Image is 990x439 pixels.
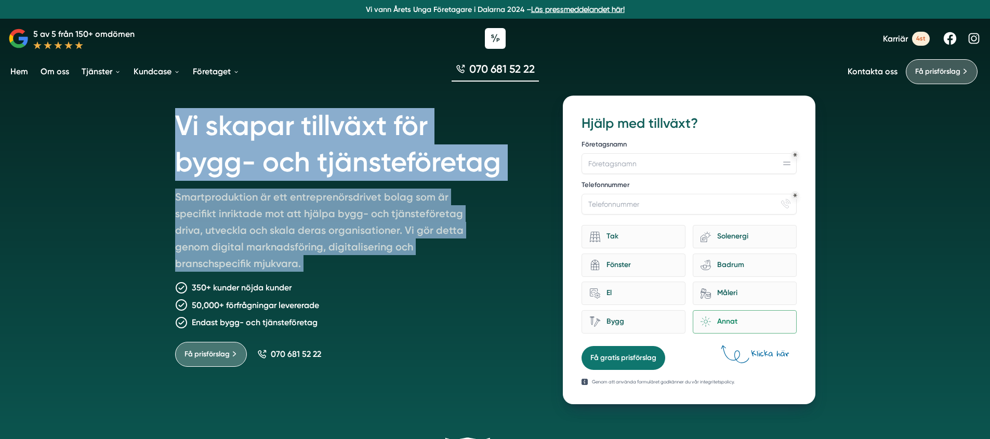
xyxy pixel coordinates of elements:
div: Obligatoriskt [793,153,797,157]
span: 4st [912,32,930,46]
a: Kontakta oss [848,66,897,76]
p: 50,000+ förfrågningar levererade [192,299,319,312]
p: 5 av 5 från 150+ omdömen [33,28,135,41]
a: Läs pressmeddelandet här! [531,5,625,14]
a: Få prisförslag [175,342,247,367]
span: 070 681 52 22 [469,61,535,76]
a: Karriär 4st [883,32,930,46]
input: Telefonnummer [582,194,796,215]
a: Få prisförslag [906,59,978,84]
a: 070 681 52 22 [452,61,539,82]
p: Smartproduktion är ett entreprenörsdrivet bolag som är specifikt inriktade mot att hjälpa bygg- o... [175,189,474,276]
label: Telefonnummer [582,180,796,192]
h1: Vi skapar tillväxt för bygg- och tjänsteföretag [175,96,538,189]
span: Få prisförslag [184,349,230,360]
span: Karriär [883,34,908,44]
span: 070 681 52 22 [271,349,321,359]
p: 350+ kunder nöjda kunder [192,281,292,294]
p: Endast bygg- och tjänsteföretag [192,316,318,329]
label: Företagsnamn [582,140,796,151]
p: Vi vann Årets Unga Företagare i Dalarna 2024 – [4,4,986,15]
h3: Hjälp med tillväxt? [582,114,796,133]
a: Hem [8,58,30,85]
input: Företagsnamn [582,153,796,174]
span: Få prisförslag [915,66,960,77]
a: Företaget [191,58,242,85]
a: 070 681 52 22 [257,349,321,359]
p: Genom att använda formuläret godkänner du vår integritetspolicy. [592,378,735,385]
a: Kundcase [131,58,182,85]
div: Obligatoriskt [793,193,797,197]
a: Om oss [38,58,71,85]
a: Tjänster [80,58,123,85]
button: Få gratis prisförslag [582,346,665,370]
